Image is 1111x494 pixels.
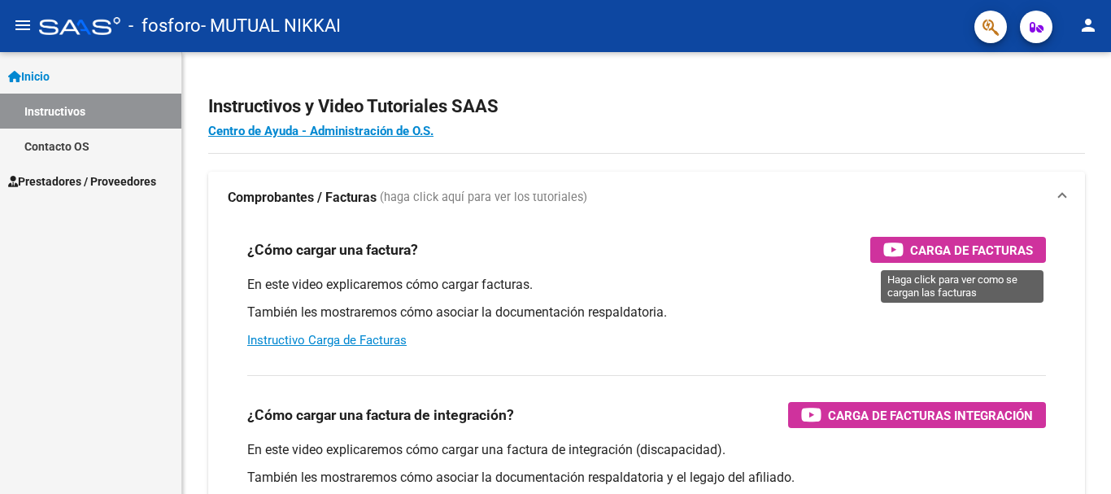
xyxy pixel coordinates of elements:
[910,240,1033,260] span: Carga de Facturas
[380,189,587,207] span: (haga click aquí para ver los tutoriales)
[247,333,407,348] a: Instructivo Carga de Facturas
[1056,439,1095,478] iframe: Intercom live chat
[1078,15,1098,35] mat-icon: person
[129,8,201,44] span: - fosforo
[247,441,1046,459] p: En este video explicaremos cómo cargar una factura de integración (discapacidad).
[828,405,1033,426] span: Carga de Facturas Integración
[247,404,514,426] h3: ¿Cómo cargar una factura de integración?
[247,304,1046,321] p: También les mostraremos cómo asociar la documentación respaldatoria.
[788,402,1046,428] button: Carga de Facturas Integración
[208,91,1085,122] h2: Instructivos y Video Tutoriales SAAS
[8,173,156,190] span: Prestadores / Proveedores
[208,172,1085,224] mat-expansion-panel-header: Comprobantes / Facturas (haga click aquí para ver los tutoriales)
[8,68,50,85] span: Inicio
[247,238,418,261] h3: ¿Cómo cargar una factura?
[201,8,341,44] span: - MUTUAL NIKKAI
[870,237,1046,263] button: Carga de Facturas
[247,276,1046,294] p: En este video explicaremos cómo cargar facturas.
[247,469,1046,487] p: También les mostraremos cómo asociar la documentación respaldatoria y el legajo del afiliado.
[208,124,434,138] a: Centro de Ayuda - Administración de O.S.
[228,189,377,207] strong: Comprobantes / Facturas
[13,15,33,35] mat-icon: menu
